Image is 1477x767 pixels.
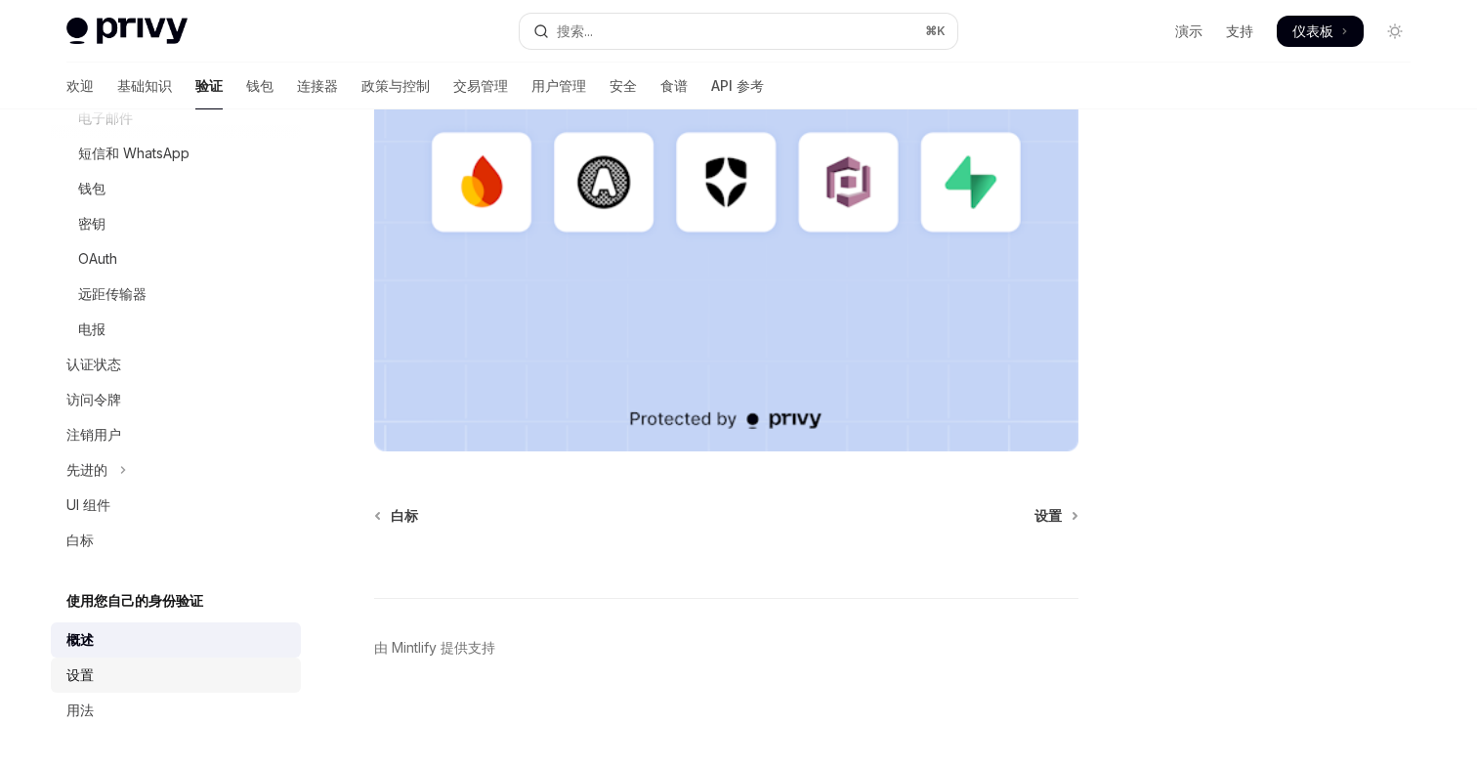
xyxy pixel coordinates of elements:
[66,592,203,609] font: 使用您自己的身份验证
[66,496,110,513] font: UI 组件
[117,77,172,94] font: 基础知识
[937,23,946,38] font: K
[66,356,121,372] font: 认证状态
[1292,22,1333,39] font: 仪表板
[557,22,593,39] font: 搜索...
[51,488,301,523] a: UI 组件
[453,77,508,94] font: 交易管理
[66,63,94,109] a: 欢迎
[711,77,764,94] font: API 参考
[1226,21,1253,41] a: 支持
[78,285,147,302] font: 远距传输器
[66,631,94,648] font: 概述
[925,23,937,38] font: ⌘
[66,702,94,718] font: 用法
[531,77,586,94] font: 用户管理
[195,63,223,109] a: 验证
[1034,507,1062,524] font: 设置
[610,77,637,94] font: 安全
[711,63,764,109] a: API 参考
[660,63,688,109] a: 食谱
[660,77,688,94] font: 食谱
[453,63,508,109] a: 交易管理
[78,250,117,267] font: OAuth
[66,666,94,683] font: 设置
[1277,16,1364,47] a: 仪表板
[78,145,190,161] font: 短信和 WhatsApp
[195,77,223,94] font: 验证
[246,77,274,94] font: 钱包
[1226,22,1253,39] font: 支持
[297,77,338,94] font: 连接器
[66,532,94,548] font: 白标
[51,523,301,558] a: 白标
[51,347,301,382] a: 认证状态
[1175,22,1203,39] font: 演示
[51,622,301,658] a: 概述
[51,693,301,728] a: 用法
[520,14,957,49] button: 打开搜索
[1379,16,1411,47] button: 切换暗模式
[66,18,188,45] img: 灯光标志
[78,180,105,196] font: 钱包
[361,77,430,94] font: 政策与控制
[51,452,301,488] button: 切换高级部分
[78,320,105,337] font: 电报
[51,136,301,171] a: 短信和 WhatsApp
[78,215,105,232] font: 密钥
[246,63,274,109] a: 钱包
[51,171,301,206] a: 钱包
[51,382,301,417] a: 访问令牌
[66,426,121,443] font: 注销用户
[51,658,301,693] a: 设置
[51,241,301,277] a: OAuth
[374,638,495,658] a: 由 Mintlify 提供支持
[361,63,430,109] a: 政策与控制
[66,391,121,407] font: 访问令牌
[297,63,338,109] a: 连接器
[51,277,301,312] a: 远距传输器
[117,63,172,109] a: 基础知识
[531,63,586,109] a: 用户管理
[51,206,301,241] a: 密钥
[51,417,301,452] a: 注销用户
[391,507,418,524] font: 白标
[66,461,107,478] font: 先进的
[374,639,495,656] font: 由 Mintlify 提供支持
[610,63,637,109] a: 安全
[51,312,301,347] a: 电报
[1034,506,1076,526] a: 设置
[66,77,94,94] font: 欢迎
[1175,21,1203,41] a: 演示
[376,506,418,526] a: 白标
